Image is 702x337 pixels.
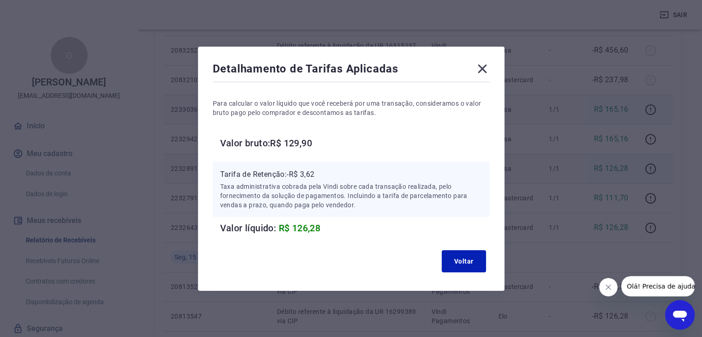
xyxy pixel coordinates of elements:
[279,223,321,234] span: R$ 126,28
[220,136,490,150] h6: Valor bruto: R$ 129,90
[442,250,486,272] button: Voltar
[6,6,78,14] span: Olá! Precisa de ajuda?
[665,300,695,330] iframe: Botão para abrir a janela de mensagens
[621,276,695,296] iframe: Mensagem da empresa
[213,61,490,80] div: Detalhamento de Tarifas Aplicadas
[220,182,482,210] p: Taxa administrativa cobrada pela Vindi sobre cada transação realizada, pelo fornecimento da soluç...
[220,169,482,180] p: Tarifa de Retenção: -R$ 3,62
[213,99,490,117] p: Para calcular o valor líquido que você receberá por uma transação, consideramos o valor bruto pag...
[599,278,618,296] iframe: Fechar mensagem
[220,221,490,235] h6: Valor líquido:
